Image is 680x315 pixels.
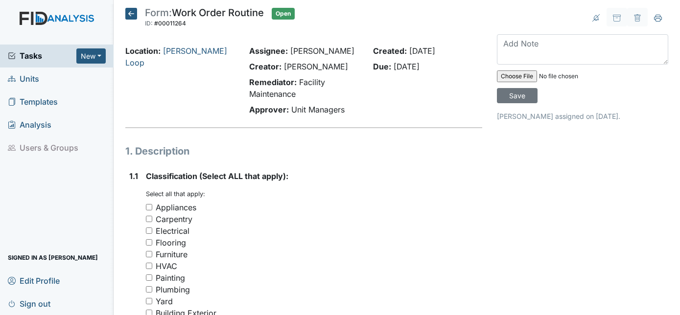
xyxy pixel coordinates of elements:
span: Sign out [8,296,50,311]
div: Painting [156,272,185,284]
a: [PERSON_NAME] Loop [125,46,227,67]
input: Carpentry [146,216,152,222]
span: Signed in as [PERSON_NAME] [8,250,98,265]
div: Appliances [156,202,196,213]
a: Tasks [8,50,76,62]
div: Work Order Routine [145,8,264,29]
span: Open [272,8,295,20]
input: Furniture [146,251,152,257]
input: Appliances [146,204,152,210]
span: #00011264 [154,20,186,27]
input: Save [497,88,538,103]
div: Furniture [156,248,188,260]
span: ID: [145,20,153,27]
span: Analysis [8,117,51,133]
strong: Created: [373,46,407,56]
input: Flooring [146,239,152,246]
span: Templates [8,94,58,110]
span: Unit Managers [291,105,345,114]
strong: Due: [373,62,391,71]
strong: Remediator: [249,77,297,87]
span: Form: [145,7,172,19]
small: Select all that apply: [146,190,205,198]
input: HVAC [146,263,152,269]
span: Classification (Select ALL that apply): [146,171,288,181]
input: Plumbing [146,286,152,292]
strong: Location: [125,46,161,56]
input: Yard [146,298,152,304]
input: Electrical [146,227,152,234]
div: Electrical [156,225,189,237]
span: Units [8,71,39,87]
label: 1.1 [129,170,138,182]
div: Flooring [156,237,186,248]
button: New [76,48,106,64]
strong: Creator: [249,62,281,71]
p: [PERSON_NAME] assigned on [DATE]. [497,111,668,121]
strong: Approver: [249,105,289,114]
div: Carpentry [156,213,192,225]
h1: 1. Description [125,144,483,158]
span: Edit Profile [8,273,60,288]
strong: Assignee: [249,46,288,56]
span: [PERSON_NAME] [284,62,348,71]
span: [DATE] [394,62,420,71]
div: Yard [156,295,173,307]
span: [PERSON_NAME] [290,46,354,56]
div: Plumbing [156,284,190,295]
input: Painting [146,274,152,281]
div: HVAC [156,260,177,272]
span: [DATE] [409,46,435,56]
